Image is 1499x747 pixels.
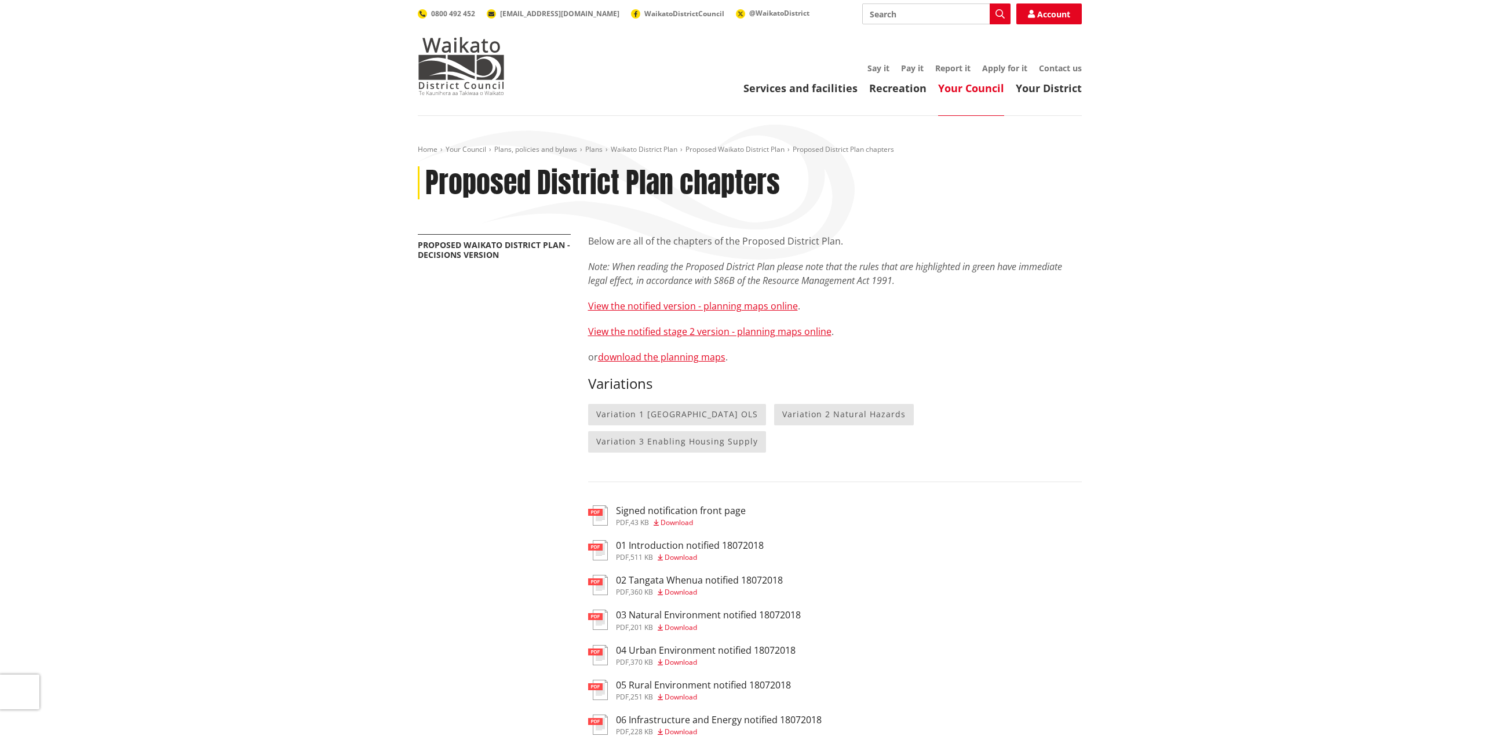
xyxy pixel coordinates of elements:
[588,376,1082,392] h3: Variations
[616,518,629,527] span: pdf
[588,325,831,338] a: View the notified stage 2 version - planning maps online
[425,166,780,200] h1: Proposed District Plan chapters
[616,715,822,726] h3: 06 Infrastructure and Energy notified 18072018
[418,37,505,95] img: Waikato District Council - Te Kaunihera aa Takiwaa o Waikato
[494,144,577,154] a: Plans, policies and bylaws
[588,431,766,453] a: Variation 3 Enabling Housing Supply
[616,728,822,735] div: ,
[588,505,746,526] a: Signed notification front page pdf,43 KB Download
[487,9,619,19] a: [EMAIL_ADDRESS][DOMAIN_NAME]
[588,300,798,312] a: View the notified version - planning maps online
[616,659,796,666] div: ,
[616,694,791,701] div: ,
[588,260,1062,287] em: Note: When reading the Proposed District Plan please note that the rules that are highlighted in ...
[588,505,608,526] img: document-pdf.svg
[616,540,764,551] h3: 01 Introduction notified 18072018
[616,575,783,586] h3: 02 Tangata Whenua notified 18072018
[588,299,1082,313] p: .
[588,575,783,596] a: 02 Tangata Whenua notified 18072018 pdf,360 KB Download
[616,680,791,691] h3: 05 Rural Environment notified 18072018
[630,692,653,702] span: 251 KB
[665,657,697,667] span: Download
[588,715,822,735] a: 06 Infrastructure and Energy notified 18072018 pdf,228 KB Download
[616,727,629,737] span: pdf
[418,239,570,260] a: Proposed Waikato District Plan - Decisions Version
[446,144,486,154] a: Your Council
[982,63,1027,74] a: Apply for it
[616,692,629,702] span: pdf
[588,540,764,561] a: 01 Introduction notified 18072018 pdf,511 KB Download
[588,325,1082,338] p: .
[616,610,801,621] h3: 03 Natural Environment notified 18072018
[685,144,785,154] a: Proposed Waikato District Plan
[665,727,697,737] span: Download
[616,645,796,656] h3: 04 Urban Environment notified 18072018
[862,3,1011,24] input: Search input
[588,680,608,700] img: document-pdf.svg
[630,552,653,562] span: 511 KB
[616,622,629,632] span: pdf
[616,657,629,667] span: pdf
[500,9,619,19] span: [EMAIL_ADDRESS][DOMAIN_NAME]
[616,554,764,561] div: ,
[661,518,693,527] span: Download
[901,63,924,74] a: Pay it
[598,351,725,363] a: download the planning maps
[431,9,475,19] span: 0800 492 452
[1039,63,1082,74] a: Contact us
[418,144,437,154] a: Home
[644,9,724,19] span: WaikatoDistrictCouncil
[616,624,801,631] div: ,
[588,350,1082,364] p: or .
[616,587,629,597] span: pdf
[665,692,697,702] span: Download
[630,622,653,632] span: 201 KB
[588,610,608,630] img: document-pdf.svg
[588,680,791,701] a: 05 Rural Environment notified 18072018 pdf,251 KB Download
[588,575,608,595] img: document-pdf.svg
[736,8,809,18] a: @WaikatoDistrict
[616,519,746,526] div: ,
[588,645,608,665] img: document-pdf.svg
[418,9,475,19] a: 0800 492 452
[665,622,697,632] span: Download
[665,552,697,562] span: Download
[630,657,653,667] span: 370 KB
[1016,81,1082,95] a: Your District
[665,587,697,597] span: Download
[616,589,783,596] div: ,
[743,81,858,95] a: Services and facilities
[616,505,746,516] h3: Signed notification front page
[418,145,1082,155] nav: breadcrumb
[588,610,801,631] a: 03 Natural Environment notified 18072018 pdf,201 KB Download
[869,81,927,95] a: Recreation
[935,63,971,74] a: Report it
[588,645,796,666] a: 04 Urban Environment notified 18072018 pdf,370 KB Download
[793,144,894,154] span: Proposed District Plan chapters
[616,552,629,562] span: pdf
[588,540,608,560] img: document-pdf.svg
[938,81,1004,95] a: Your Council
[630,518,649,527] span: 43 KB
[588,234,1082,248] p: Below are all of the chapters of the Proposed District Plan.
[867,63,889,74] a: Say it
[630,727,653,737] span: 228 KB
[611,144,677,154] a: Waikato District Plan
[588,715,608,735] img: document-pdf.svg
[774,404,914,425] a: Variation 2 Natural Hazards
[588,404,766,425] a: Variation 1 [GEOGRAPHIC_DATA] OLS
[749,8,809,18] span: @WaikatoDistrict
[630,587,653,597] span: 360 KB
[1016,3,1082,24] a: Account
[631,9,724,19] a: WaikatoDistrictCouncil
[585,144,603,154] a: Plans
